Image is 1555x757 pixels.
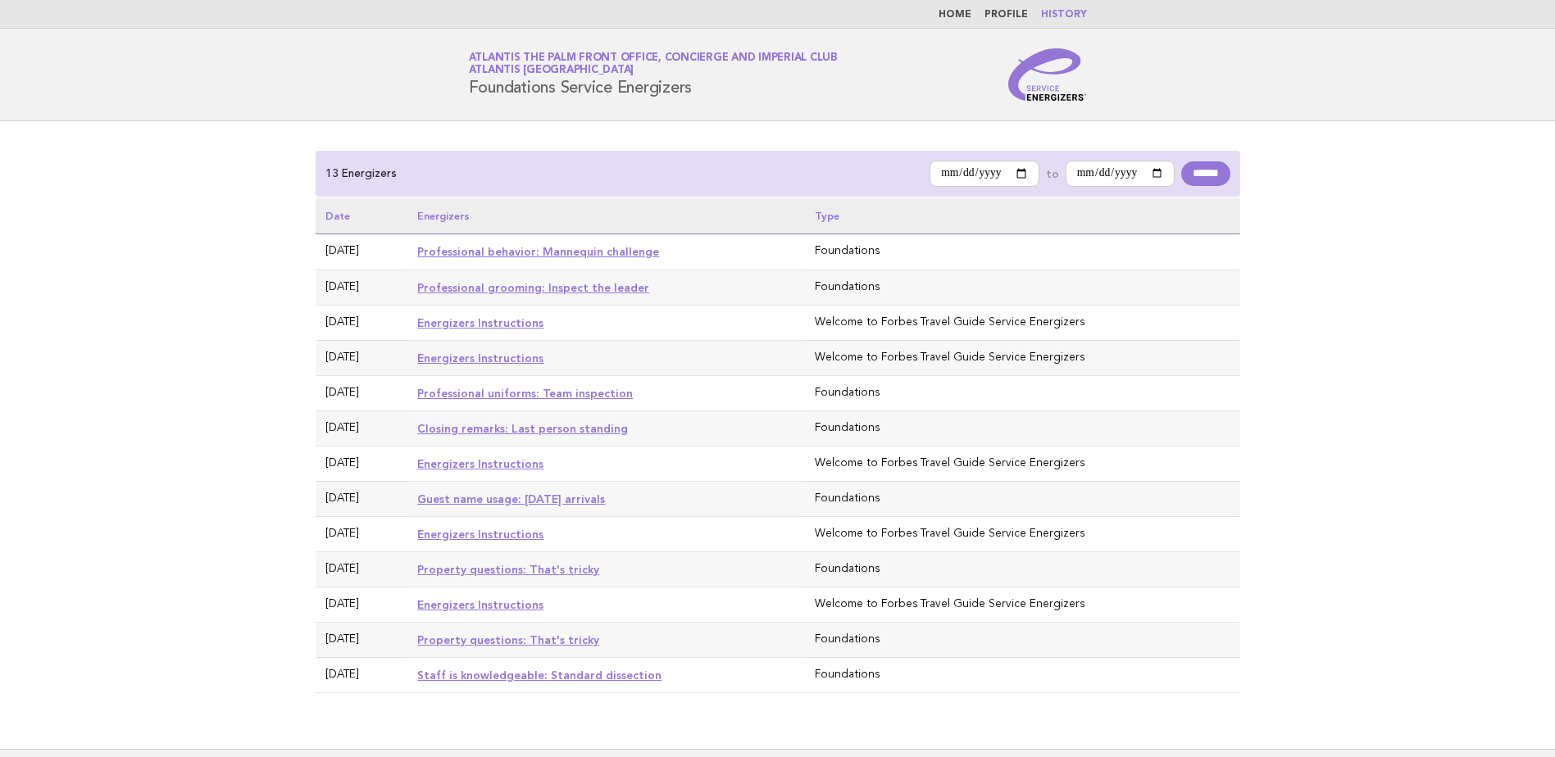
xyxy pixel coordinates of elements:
a: Professional behavior: Mannequin challenge [417,245,659,258]
td: [DATE] [316,305,408,340]
td: Foundations [805,410,1240,446]
a: Professional uniforms: Team inspection [417,387,633,400]
a: Property questions: That's tricky [417,563,599,576]
p: 13 Energizers [325,166,397,181]
td: Foundations [805,270,1240,305]
a: History [1041,10,1087,20]
a: Staff is knowledgeable: Standard dissection [417,669,662,682]
a: Property questions: That's tricky [417,633,599,646]
a: Energizers Instructions [417,528,543,541]
td: [DATE] [316,234,408,270]
td: [DATE] [316,340,408,375]
td: Welcome to Forbes Travel Guide Service Energizers [805,340,1240,375]
span: Atlantis [GEOGRAPHIC_DATA] [469,66,634,76]
td: [DATE] [316,446,408,481]
td: Foundations [805,552,1240,587]
a: Guest name usage: [DATE] arrivals [417,492,605,505]
th: Date [316,197,408,234]
td: Welcome to Forbes Travel Guide Service Energizers [805,517,1240,552]
h1: Foundations Service Energizers [469,53,838,96]
td: Welcome to Forbes Travel Guide Service Energizers [805,587,1240,623]
img: Service Energizers [1008,48,1087,101]
a: Energizers Instructions [417,351,543,365]
td: [DATE] [316,587,408,623]
a: Atlantis The Palm Front Office, Concierge and Imperial ClubAtlantis [GEOGRAPHIC_DATA] [469,52,838,75]
td: [DATE] [316,375,408,410]
td: [DATE] [316,517,408,552]
a: Energizers Instructions [417,598,543,611]
td: Foundations [805,375,1240,410]
td: [DATE] [316,552,408,587]
a: Professional grooming: Inspect the leader [417,281,649,294]
td: Foundations [805,623,1240,658]
a: Home [939,10,971,20]
th: Type [805,197,1240,234]
td: [DATE] [316,623,408,658]
td: [DATE] [316,270,408,305]
td: [DATE] [316,658,408,693]
td: Foundations [805,234,1240,270]
a: Profile [984,10,1028,20]
td: Foundations [805,658,1240,693]
a: Closing remarks: Last person standing [417,422,628,435]
td: Welcome to Forbes Travel Guide Service Energizers [805,305,1240,340]
label: to [1046,166,1059,181]
td: Welcome to Forbes Travel Guide Service Energizers [805,446,1240,481]
a: Energizers Instructions [417,457,543,470]
td: [DATE] [316,481,408,516]
td: Foundations [805,481,1240,516]
td: [DATE] [316,410,408,446]
a: Energizers Instructions [417,316,543,329]
th: Energizers [407,197,804,234]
